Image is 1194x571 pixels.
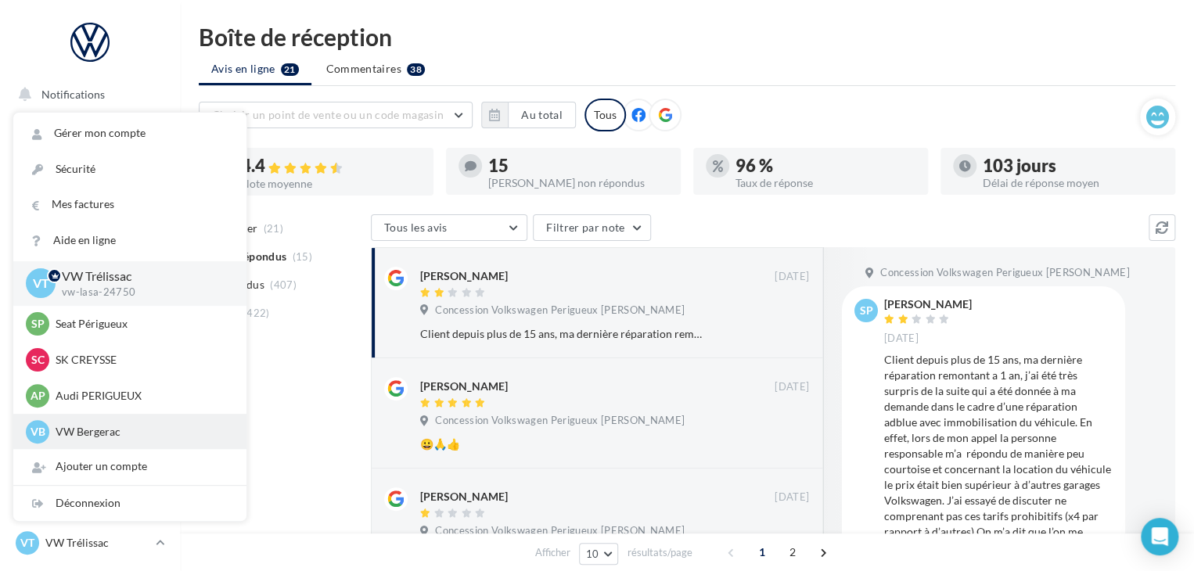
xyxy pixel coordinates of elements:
[13,528,167,558] a: VT VW Trélissac
[326,61,401,77] span: Commentaires
[435,524,685,538] span: Concession Volkswagen Perigueux [PERSON_NAME]
[62,285,221,300] p: vw-lasa-24750
[775,490,809,505] span: [DATE]
[9,196,171,229] a: Visibilité en ligne
[508,102,576,128] button: Au total
[407,63,425,76] div: 38
[9,443,171,489] a: Campagnes DataOnDemand
[775,270,809,284] span: [DATE]
[9,274,171,307] a: Contacts
[983,178,1163,189] div: Délai de réponse moyen
[9,390,171,436] a: PLV et print personnalisable
[420,436,707,452] div: 😀🙏👍
[56,424,228,440] p: VW Bergerac
[1141,518,1178,555] div: Open Intercom Messenger
[33,275,49,293] span: VT
[535,545,570,560] span: Afficher
[45,535,149,551] p: VW Trélissac
[56,316,228,332] p: Seat Périgueux
[13,116,246,151] a: Gérer mon compte
[579,543,619,565] button: 10
[212,108,444,121] span: Choisir un point de vente ou un code magasin
[384,221,448,234] span: Tous les avis
[735,157,915,174] div: 96 %
[62,268,221,285] p: VW Trélissac
[56,388,228,404] p: Audi PERIGUEUX
[9,78,164,111] button: Notifications
[9,156,171,189] a: Boîte de réception59
[13,449,246,484] div: Ajouter un compte
[13,223,246,258] a: Aide en ligne
[488,157,668,174] div: 15
[9,352,171,385] a: Calendrier
[9,313,171,346] a: Médiathèque
[780,540,805,565] span: 2
[481,102,576,128] button: Au total
[13,152,246,187] a: Sécurité
[775,380,809,394] span: [DATE]
[420,268,508,284] div: [PERSON_NAME]
[31,424,45,440] span: VB
[9,117,171,150] a: Opérations
[199,25,1175,48] div: Boîte de réception
[750,540,775,565] span: 1
[735,178,915,189] div: Taux de réponse
[41,88,105,101] span: Notifications
[420,489,508,505] div: [PERSON_NAME]
[420,326,707,342] div: Client depuis plus de 15 ans, ma dernière réparation remontant a 1 an, j’ai été très surpris de l...
[435,414,685,428] span: Concession Volkswagen Perigueux [PERSON_NAME]
[533,214,651,241] button: Filtrer par note
[860,303,873,318] span: sp
[13,486,246,521] div: Déconnexion
[371,214,527,241] button: Tous les avis
[241,157,421,175] div: 4.4
[13,187,246,222] a: Mes factures
[884,332,919,346] span: [DATE]
[880,266,1130,280] span: Concession Volkswagen Perigueux [PERSON_NAME]
[31,316,45,332] span: SP
[20,535,34,551] span: VT
[31,388,45,404] span: AP
[884,299,972,310] div: [PERSON_NAME]
[243,307,270,319] span: (422)
[9,235,171,268] a: Campagnes
[584,99,626,131] div: Tous
[31,352,45,368] span: SC
[241,178,421,189] div: Note moyenne
[199,102,473,128] button: Choisir un point de vente ou un code magasin
[435,303,685,318] span: Concession Volkswagen Perigueux [PERSON_NAME]
[488,178,668,189] div: [PERSON_NAME] non répondus
[983,157,1163,174] div: 103 jours
[586,548,599,560] span: 10
[56,352,228,368] p: SK CREYSSE
[627,545,692,560] span: résultats/page
[270,278,297,291] span: (407)
[264,222,283,235] span: (21)
[420,379,508,394] div: [PERSON_NAME]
